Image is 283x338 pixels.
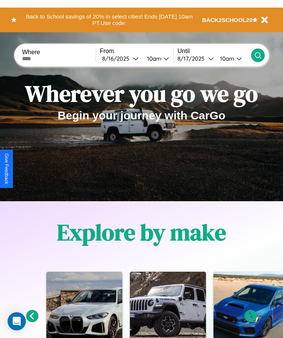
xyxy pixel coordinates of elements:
[8,312,26,330] div: Open Intercom Messenger
[141,55,174,63] button: 10am
[16,11,202,28] button: Back to School savings of 20% in select cities! Ends [DATE] 10am PT.Use code:
[100,55,141,63] button: 8/16/2025
[216,55,236,62] div: 10am
[177,48,251,55] label: Until
[202,17,253,23] b: BACK2SCHOOL20
[57,217,226,248] h1: Explore by make
[102,55,133,62] div: 8 / 16 / 2025
[143,55,163,62] div: 10am
[4,153,9,184] div: Give Feedback
[100,48,174,55] label: From
[177,55,208,62] div: 8 / 17 / 2025
[214,55,251,63] button: 10am
[22,49,96,56] label: Where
